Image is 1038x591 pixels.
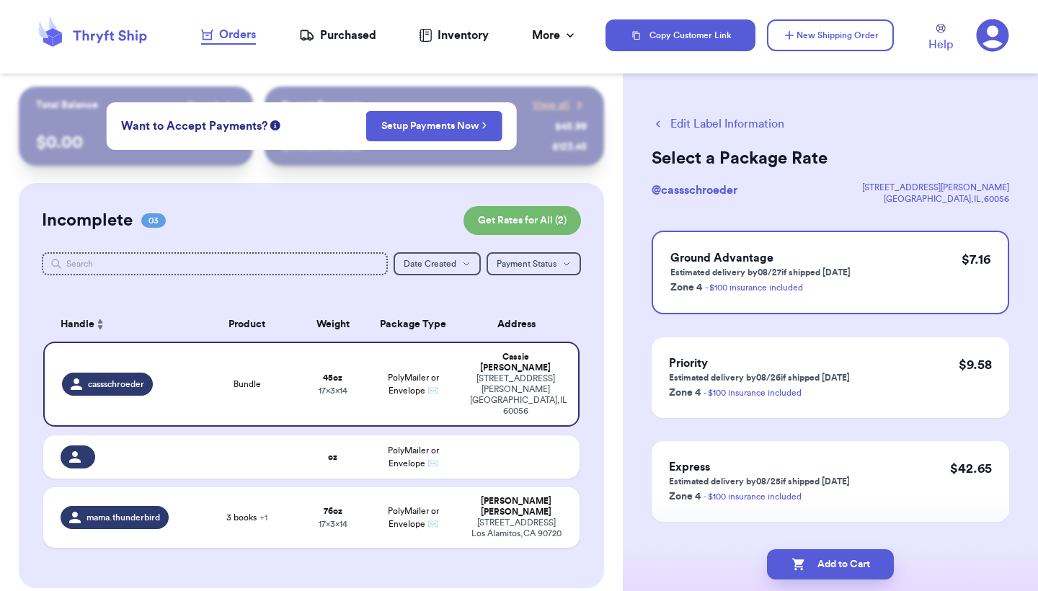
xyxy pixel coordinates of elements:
[669,476,850,487] p: Estimated delivery by 08/25 if shipped [DATE]
[259,513,267,522] span: + 1
[533,98,587,112] a: View all
[670,267,851,278] p: Estimated delivery by 08/27 if shipped [DATE]
[404,259,456,268] span: Date Created
[470,373,561,417] div: [STREET_ADDRESS][PERSON_NAME] [GEOGRAPHIC_DATA] , IL 60056
[121,117,267,135] span: Want to Accept Payments?
[670,283,702,293] span: Zone 4
[532,27,577,44] div: More
[487,252,581,275] button: Payment Status
[323,373,342,382] strong: 45 oz
[88,378,144,390] span: cassschroeder
[86,512,160,523] span: mama.thunderbird
[193,307,301,342] th: Product
[42,209,133,232] h2: Incomplete
[705,283,803,292] a: - $100 insurance included
[366,111,502,141] button: Setup Payments Now
[950,458,992,479] p: $ 42.65
[36,131,236,154] p: $ 0.00
[862,182,1009,193] div: [STREET_ADDRESS][PERSON_NAME]
[669,461,710,473] span: Express
[234,378,261,390] span: Bundle
[187,98,236,112] a: Payout
[388,507,439,528] span: PolyMailer or Envelope ✉️
[463,206,581,235] button: Get Rates for All (2)
[652,185,737,196] span: @ cassschroeder
[381,119,487,133] a: Setup Payments Now
[959,355,992,375] p: $ 9.58
[461,307,580,342] th: Address
[201,26,256,45] a: Orders
[767,549,894,579] button: Add to Cart
[299,27,376,44] a: Purchased
[94,316,106,333] button: Sort ascending
[319,386,347,395] span: 17 x 3 x 14
[669,357,708,369] span: Priority
[419,27,489,44] a: Inventory
[388,446,439,468] span: PolyMailer or Envelope ✉️
[324,507,342,515] strong: 76 oz
[652,115,784,133] button: Edit Label Information
[928,36,953,53] span: Help
[652,147,1009,170] h2: Select a Package Rate
[470,517,562,539] div: [STREET_ADDRESS] Los Alamitos , CA 90720
[328,453,337,461] strong: oz
[187,98,218,112] span: Payout
[61,317,94,332] span: Handle
[470,496,562,517] div: [PERSON_NAME] [PERSON_NAME]
[862,193,1009,205] div: [GEOGRAPHIC_DATA] , IL , 60056
[704,492,802,501] a: - $100 insurance included
[470,352,561,373] div: Cassie [PERSON_NAME]
[767,19,894,51] button: New Shipping Order
[605,19,755,51] button: Copy Customer Link
[36,98,98,112] p: Total Balance
[301,307,365,342] th: Weight
[928,24,953,53] a: Help
[42,252,388,275] input: Search
[388,373,439,395] span: PolyMailer or Envelope ✉️
[141,213,166,228] span: 03
[226,512,267,523] span: 3 books
[670,252,773,264] span: Ground Advantage
[962,249,990,270] p: $ 7.16
[394,252,481,275] button: Date Created
[319,520,347,528] span: 17 x 3 x 14
[201,26,256,43] div: Orders
[704,388,802,397] a: - $100 insurance included
[669,388,701,398] span: Zone 4
[365,307,461,342] th: Package Type
[497,259,556,268] span: Payment Status
[669,492,701,502] span: Zone 4
[552,140,587,154] div: $ 123.45
[533,98,569,112] span: View all
[282,98,362,112] p: Recent Payments
[555,120,587,134] div: $ 45.99
[669,372,850,383] p: Estimated delivery by 08/26 if shipped [DATE]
